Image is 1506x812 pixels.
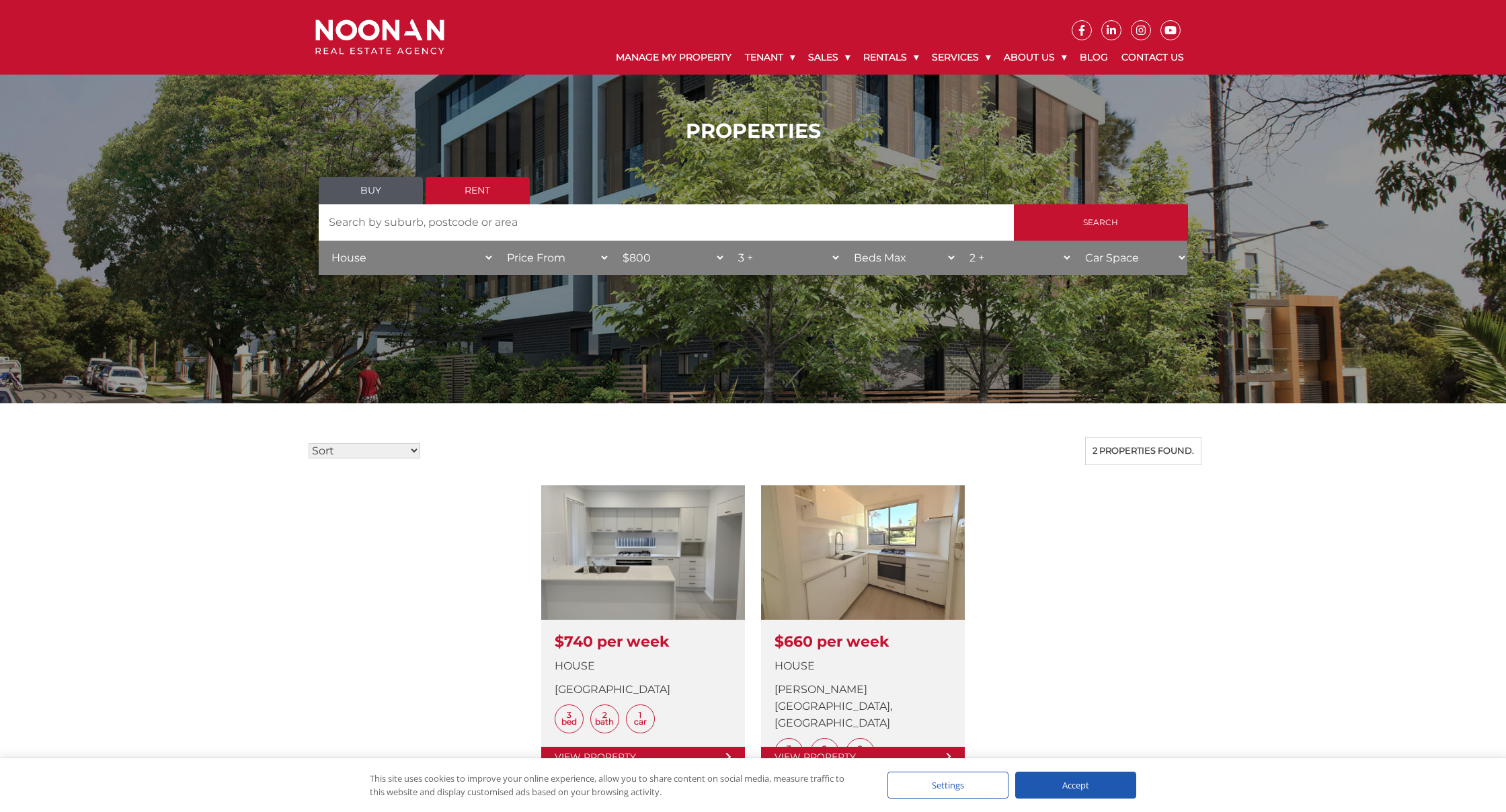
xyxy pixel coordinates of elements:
[319,119,1188,143] h1: PROPERTIES
[309,443,420,458] select: Sort Listings
[1085,437,1201,465] div: 2 properties found.
[609,40,738,75] a: Manage My Property
[997,40,1073,75] a: About Us
[426,177,530,204] a: Rent
[738,40,801,75] a: Tenant
[887,772,1008,799] div: Settings
[319,177,423,204] a: Buy
[1014,204,1188,241] input: Search
[319,204,1014,241] input: Search by suburb, postcode or area
[857,40,925,75] a: Rentals
[1115,40,1191,75] a: Contact Us
[1015,772,1136,799] div: Accept
[370,772,861,799] div: This site uses cookies to improve your online experience, allow you to share content on social me...
[801,40,857,75] a: Sales
[1073,40,1115,75] a: Blog
[925,40,997,75] a: Services
[315,19,444,55] img: Noonan Real Estate Agency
